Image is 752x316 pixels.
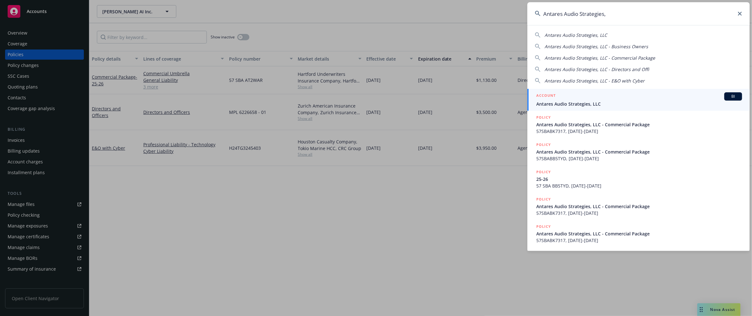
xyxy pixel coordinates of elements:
[536,121,742,128] span: Antares Audio Strategies, LLC - Commercial Package
[536,210,742,216] span: 57SBABK7317, [DATE]-[DATE]
[545,66,649,72] span: Antares Audio Strategies, LLC - Directors and Offi
[527,2,750,25] input: Search...
[545,32,607,38] span: Antares Audio Strategies, LLC
[545,78,645,84] span: Antares Audio Strategies, LLC - E&O with Cyber
[536,176,742,182] span: 25-26
[536,182,742,189] span: 57 SBA BB5TYD, [DATE]-[DATE]
[536,155,742,162] span: 57SBABB5TYD, [DATE]-[DATE]
[527,193,750,220] a: POLICYAntares Audio Strategies, LLC - Commercial Package57SBABK7317, [DATE]-[DATE]
[536,223,551,230] h5: POLICY
[527,89,750,111] a: ACCOUNTBIAntares Audio Strategies, LLC
[527,111,750,138] a: POLICYAntares Audio Strategies, LLC - Commercial Package57SBABK7317, [DATE]-[DATE]
[536,128,742,135] span: 57SBABK7317, [DATE]-[DATE]
[536,92,556,100] h5: ACCOUNT
[536,237,742,244] span: 57SBABK7317, [DATE]-[DATE]
[536,101,742,107] span: Antares Audio Strategies, LLC
[545,55,655,61] span: Antares Audio Strategies, LLC - Commercial Package
[536,230,742,237] span: Antares Audio Strategies, LLC - Commercial Package
[727,94,740,99] span: BI
[545,43,648,49] span: Antares Audio Strategies, LLC - Business Owners
[536,114,551,121] h5: POLICY
[536,203,742,210] span: Antares Audio Strategies, LLC - Commercial Package
[536,196,551,202] h5: POLICY
[536,142,551,148] h5: POLICY
[527,165,750,193] a: POLICY25-2657 SBA BB5TYD, [DATE]-[DATE]
[527,138,750,165] a: POLICYAntares Audio Strategies, LLC - Commercial Package57SBABB5TYD, [DATE]-[DATE]
[536,148,742,155] span: Antares Audio Strategies, LLC - Commercial Package
[536,169,551,175] h5: POLICY
[527,220,750,247] a: POLICYAntares Audio Strategies, LLC - Commercial Package57SBABK7317, [DATE]-[DATE]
